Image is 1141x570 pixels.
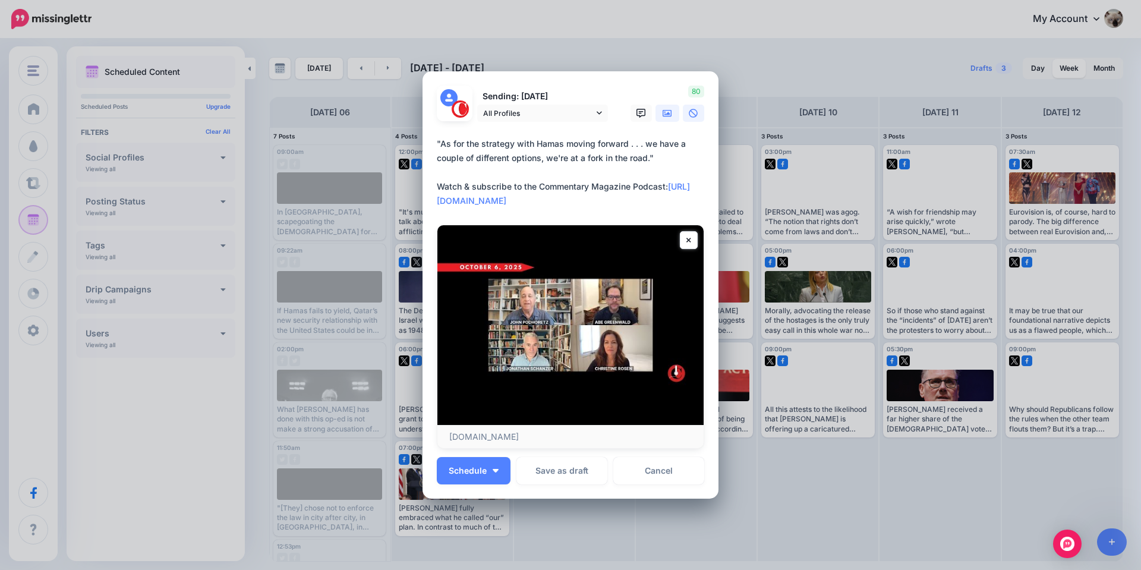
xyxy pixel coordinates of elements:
[449,467,487,475] span: Schedule
[613,457,704,484] a: Cancel
[477,90,608,103] p: Sending: [DATE]
[493,469,499,473] img: arrow-down-white.png
[483,107,594,119] span: All Profiles
[437,457,510,484] button: Schedule
[1053,530,1082,558] div: Open Intercom Messenger
[440,89,458,106] img: user_default_image.png
[516,457,607,484] button: Save as draft
[477,105,608,122] a: All Profiles
[437,137,710,208] div: "As for the strategy with Hamas moving forward . . . we have a couple of different options, we're...
[437,181,690,206] mark: [URL][DOMAIN_NAME]
[688,86,704,97] span: 80
[452,100,469,118] img: 291864331_468958885230530_187971914351797662_n-bsa127305.png
[449,432,692,442] p: [DOMAIN_NAME]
